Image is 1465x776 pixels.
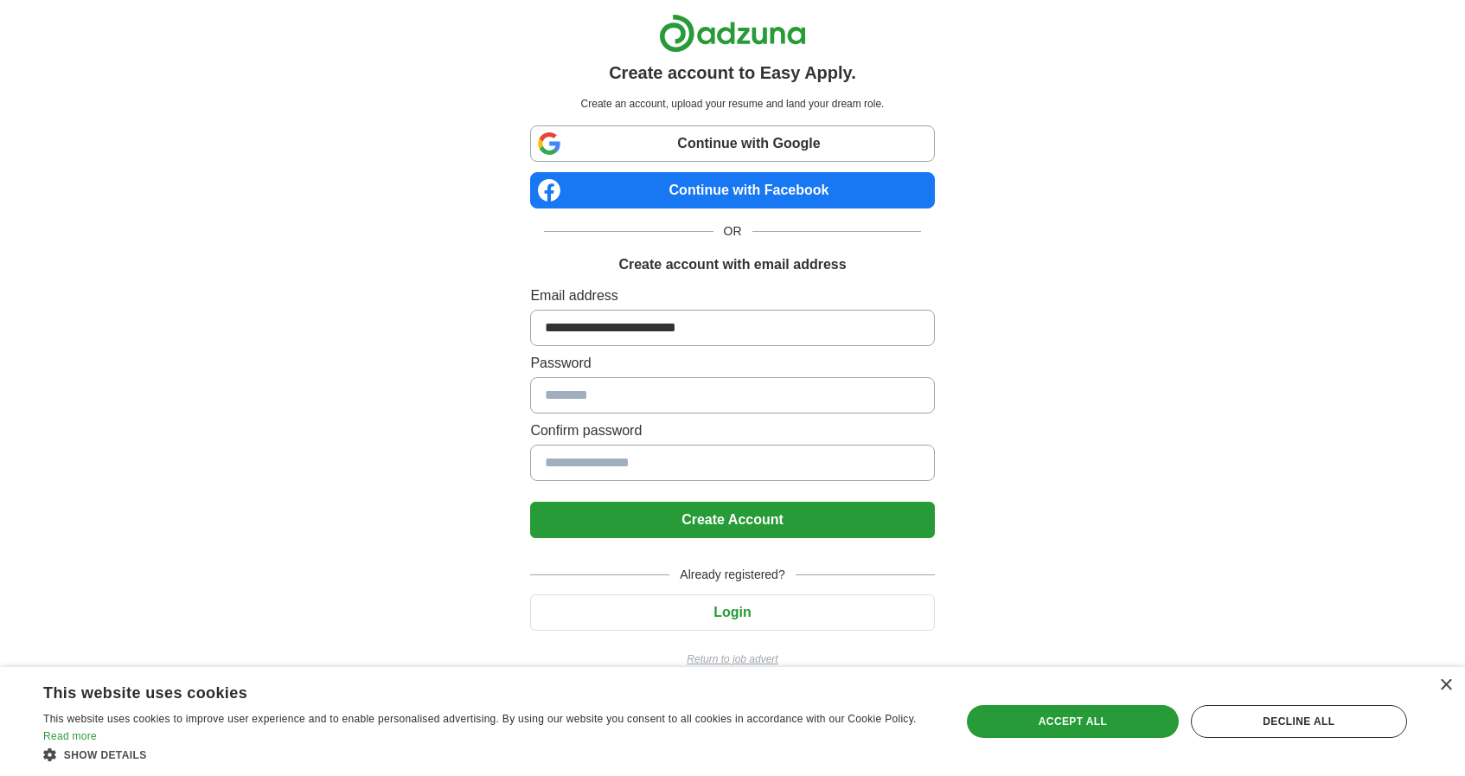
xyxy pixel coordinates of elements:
a: Login [530,605,934,619]
div: Accept all [967,705,1179,738]
a: Continue with Facebook [530,172,934,208]
button: Create Account [530,502,934,538]
div: Show details [43,746,934,763]
h1: Create account with email address [618,254,846,275]
label: Password [530,353,934,374]
button: Login [530,594,934,631]
p: Create an account, upload your resume and land your dream role. [534,96,931,112]
span: OR [713,222,752,240]
label: Confirm password [530,420,934,441]
span: Show details [64,749,147,761]
h1: Create account to Easy Apply. [609,60,856,86]
a: Read more, opens a new window [43,730,97,742]
span: Already registered? [669,566,795,584]
div: Close [1439,679,1452,692]
a: Continue with Google [530,125,934,162]
span: This website uses cookies to improve user experience and to enable personalised advertising. By u... [43,713,917,725]
label: Email address [530,285,934,306]
a: Return to job advert [530,651,934,667]
div: Decline all [1191,705,1407,738]
img: Adzuna logo [659,14,806,53]
div: This website uses cookies [43,677,891,703]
